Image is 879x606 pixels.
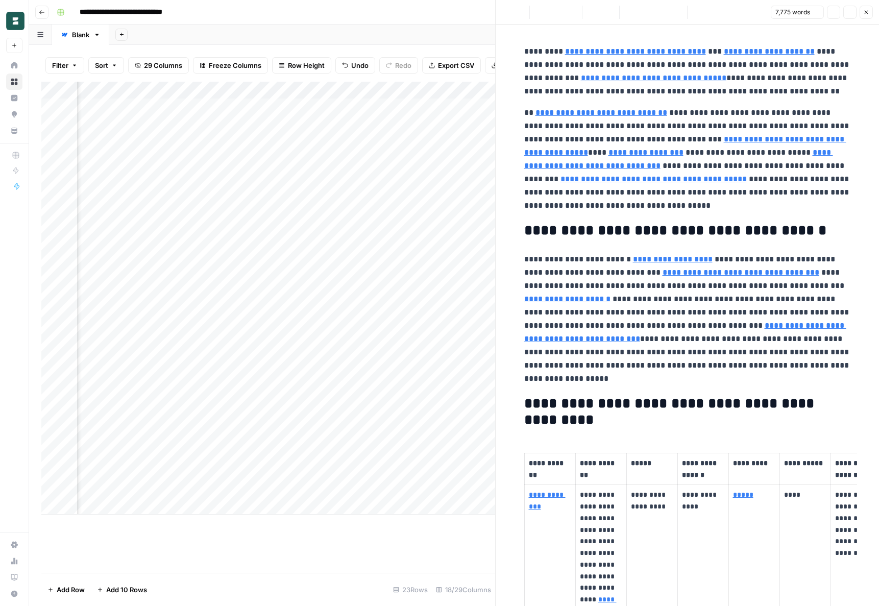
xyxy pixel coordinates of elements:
[6,12,25,30] img: Borderless Logo
[6,90,22,106] a: Insights
[379,57,418,74] button: Redo
[6,57,22,74] a: Home
[6,123,22,139] a: Your Data
[422,57,481,74] button: Export CSV
[395,60,411,70] span: Redo
[144,60,182,70] span: 29 Columns
[6,553,22,569] a: Usage
[6,537,22,553] a: Settings
[209,60,261,70] span: Freeze Columns
[57,585,85,595] span: Add Row
[128,57,189,74] button: 29 Columns
[335,57,375,74] button: Undo
[6,106,22,123] a: Opportunities
[351,60,369,70] span: Undo
[91,581,153,598] button: Add 10 Rows
[771,6,824,19] button: 7,775 words
[6,569,22,586] a: Learning Hub
[6,8,22,34] button: Workspace: Borderless
[88,57,124,74] button: Sort
[775,8,810,17] span: 7,775 words
[72,30,89,40] div: Blank
[288,60,325,70] span: Row Height
[438,60,474,70] span: Export CSV
[45,57,84,74] button: Filter
[432,581,495,598] div: 18/29 Columns
[272,57,331,74] button: Row Height
[193,57,268,74] button: Freeze Columns
[52,60,68,70] span: Filter
[389,581,432,598] div: 23 Rows
[41,581,91,598] button: Add Row
[6,586,22,602] button: Help + Support
[95,60,108,70] span: Sort
[6,74,22,90] a: Browse
[52,25,109,45] a: Blank
[106,585,147,595] span: Add 10 Rows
